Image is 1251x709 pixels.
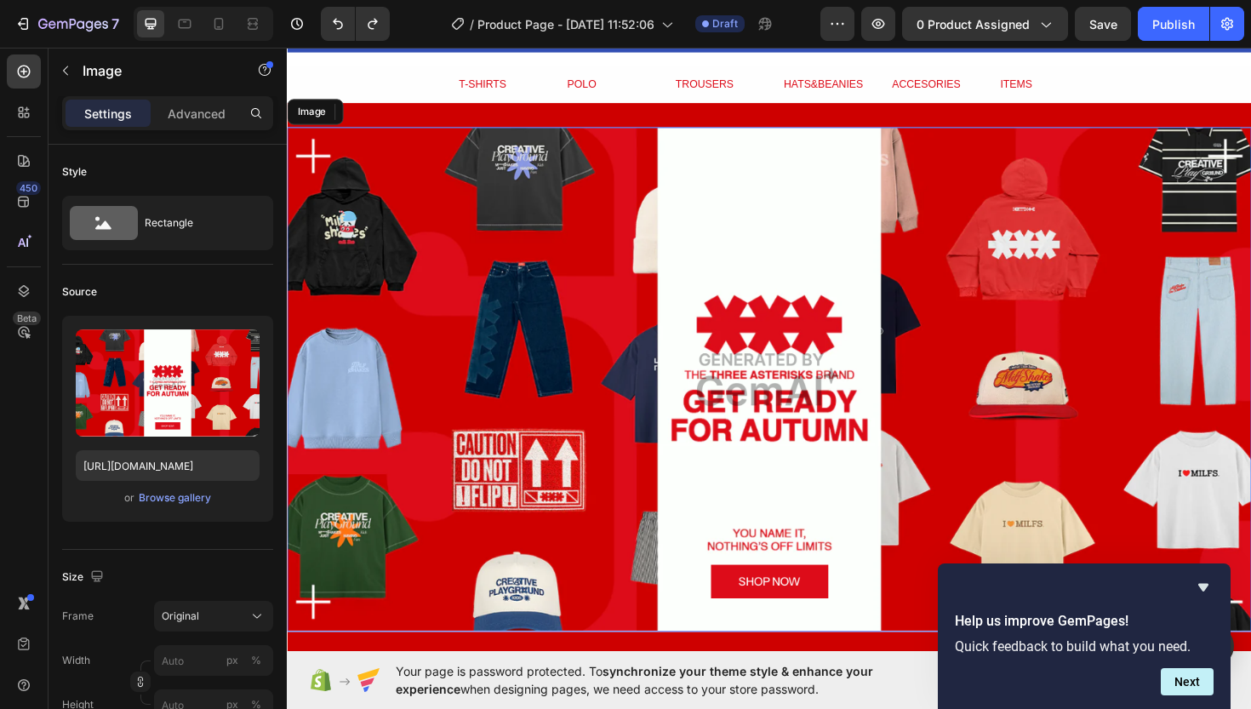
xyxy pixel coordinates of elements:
div: Beta [13,312,41,325]
button: Original [154,601,273,632]
div: Help us improve GemPages! [955,577,1214,695]
h2: Help us improve GemPages! [955,611,1214,632]
button: Browse gallery [138,489,212,506]
span: synchronize your theme style & enhance your experience [396,664,873,696]
button: 7 [7,7,127,41]
button: Save [1075,7,1131,41]
label: Width [62,653,90,668]
button: 0 product assigned [902,7,1068,41]
div: Undo/Redo [321,7,390,41]
div: Style [62,164,87,180]
span: 0 product assigned [917,15,1030,33]
button: Next question [1161,668,1214,695]
p: Settings [84,105,132,123]
button: Hide survey [1193,577,1214,598]
button: px [246,650,266,671]
input: px% [154,645,273,676]
iframe: Design area [287,46,1251,653]
div: Source [62,284,97,300]
p: 7 [111,14,119,34]
p: Image [83,60,227,81]
span: Draft [712,16,738,31]
div: Browse gallery [139,490,211,506]
img: preview-image [76,329,260,437]
div: Publish [1152,15,1195,33]
span: Save [1089,17,1117,31]
label: Frame [62,609,94,624]
div: 450 [16,181,41,195]
span: Original [162,609,199,624]
div: Rectangle [145,203,248,243]
div: % [251,653,261,668]
p: Advanced [168,105,226,123]
span: or [124,488,134,508]
button: % [222,650,243,671]
div: Size [62,566,107,589]
span: Product Page - [DATE] 11:52:06 [477,15,654,33]
span: Your page is password protected. To when designing pages, we need access to your store password. [396,662,940,698]
span: / [470,15,474,33]
button: Publish [1138,7,1209,41]
div: px [226,653,238,668]
input: https://example.com/image.jpg [76,450,260,481]
p: Quick feedback to build what you need. [955,638,1214,655]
